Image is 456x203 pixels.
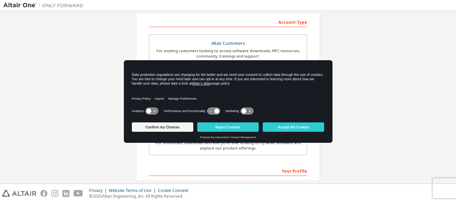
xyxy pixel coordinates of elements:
label: First Name [149,179,226,185]
div: For individuals, businesses and everyone else looking to try Altair software and explore our prod... [153,140,303,151]
div: Your Profile [149,165,307,176]
div: Cookie Consent [158,188,192,193]
div: Account Type [149,16,307,27]
img: altair_logo.svg [2,190,36,197]
div: Altair Customers [153,39,303,48]
div: For existing customers looking to access software downloads, HPC resources, community, trainings ... [153,48,303,59]
label: Last Name [230,179,307,185]
img: Altair One [3,2,87,9]
img: facebook.svg [40,190,47,197]
img: youtube.svg [73,190,83,197]
div: Website Terms of Use [109,188,158,193]
div: Privacy [89,188,109,193]
img: linkedin.svg [62,190,69,197]
img: instagram.svg [51,190,58,197]
p: © 2025 Altair Engineering, Inc. All Rights Reserved. [89,193,192,199]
